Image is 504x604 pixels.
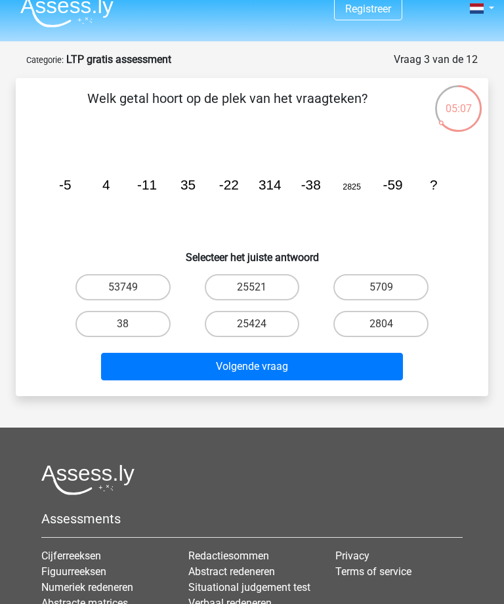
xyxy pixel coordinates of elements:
tspan: 35 [180,177,196,192]
tspan: 2825 [343,182,361,191]
strong: LTP gratis assessment [66,53,171,66]
a: Abstract redeneren [188,565,275,578]
a: Registreer [345,3,391,15]
h6: Selecteer het juiste antwoord [37,241,467,264]
label: 53749 [75,274,171,300]
label: 25424 [205,311,300,337]
div: 05:07 [434,84,483,117]
a: Figuurreeksen [41,565,106,578]
tspan: 4 [102,177,110,192]
tspan: -22 [219,177,239,192]
small: Categorie: [26,55,64,65]
label: 25521 [205,274,300,300]
tspan: ? [430,177,438,192]
tspan: -59 [383,177,402,192]
tspan: -5 [59,177,72,192]
tspan: -11 [137,177,157,192]
tspan: -38 [301,177,321,192]
tspan: 314 [259,177,282,192]
a: Terms of service [335,565,411,578]
img: Assessly logo [41,464,135,495]
button: Volgende vraag [101,353,402,380]
a: Situational judgement test [188,581,310,594]
p: Welk getal hoort op de plek van het vraagteken? [37,89,418,128]
label: 5709 [333,274,429,300]
label: 38 [75,311,171,337]
a: Privacy [335,550,369,562]
h5: Assessments [41,511,463,527]
a: Cijferreeksen [41,550,101,562]
div: Vraag 3 van de 12 [394,52,478,68]
a: Numeriek redeneren [41,581,133,594]
label: 2804 [333,311,429,337]
a: Redactiesommen [188,550,269,562]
